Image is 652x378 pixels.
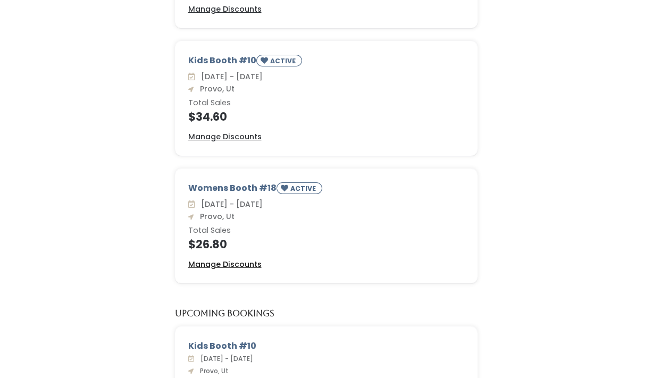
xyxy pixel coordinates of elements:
[188,340,464,352] div: Kids Booth #10
[188,99,464,107] h6: Total Sales
[175,309,274,318] h5: Upcoming Bookings
[196,366,229,375] span: Provo, Ut
[188,238,464,250] h4: $26.80
[188,4,262,14] u: Manage Discounts
[188,182,464,198] div: Womens Booth #18
[188,131,262,142] u: Manage Discounts
[188,259,262,270] a: Manage Discounts
[197,199,263,209] span: [DATE] - [DATE]
[196,354,253,363] span: [DATE] - [DATE]
[188,226,464,235] h6: Total Sales
[188,4,262,15] a: Manage Discounts
[197,71,263,82] span: [DATE] - [DATE]
[270,56,298,65] small: ACTIVE
[188,131,262,142] a: Manage Discounts
[290,184,318,193] small: ACTIVE
[196,83,235,94] span: Provo, Ut
[188,54,464,71] div: Kids Booth #10
[188,111,464,123] h4: $34.60
[196,211,235,222] span: Provo, Ut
